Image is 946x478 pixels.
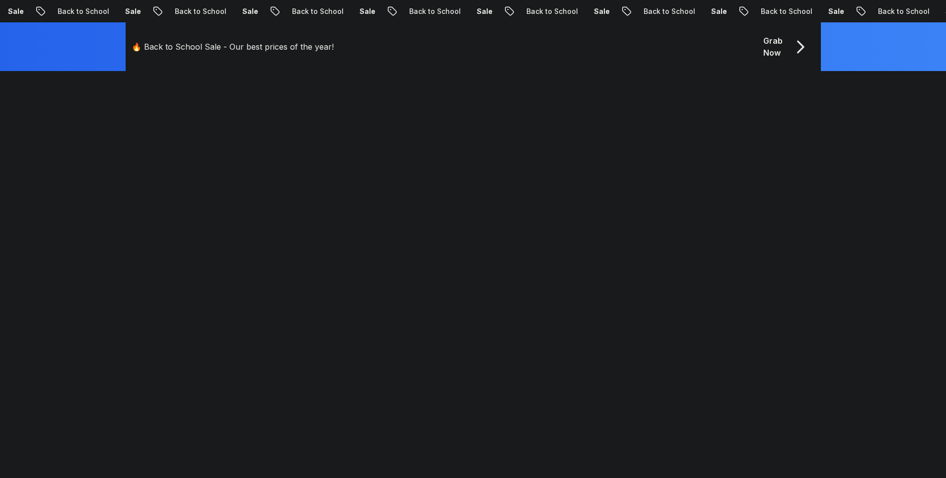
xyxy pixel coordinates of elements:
a: Pricing [476,83,502,95]
button: Products [338,83,384,103]
a: Testimonials [522,83,568,95]
p: Resources [404,83,444,95]
p: Back to School [638,6,705,16]
p: Back to School [52,6,119,16]
p: Back to School [286,6,354,16]
p: Back to School [169,6,236,16]
p: Back to School [872,6,940,16]
a: Dashboard [760,80,821,98]
p: Sale [705,6,737,16]
p: Products [338,83,372,95]
p: Sale [236,6,268,16]
p: Sale [354,6,385,16]
p: Sale [822,6,854,16]
a: For Business [588,83,637,95]
p: Back to School [755,6,822,16]
p: Dashboard [760,80,820,98]
p: Sale [2,6,34,16]
p: Sale [588,6,620,16]
p: Grab Now [763,35,783,59]
p: 🔥 Back to School Sale - Our best prices of the year! [132,41,334,53]
p: Sale [471,6,503,16]
p: Sale [119,6,151,16]
p: Back to School [403,6,471,16]
p: Back to School [520,6,588,16]
button: Resources [404,83,456,103]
